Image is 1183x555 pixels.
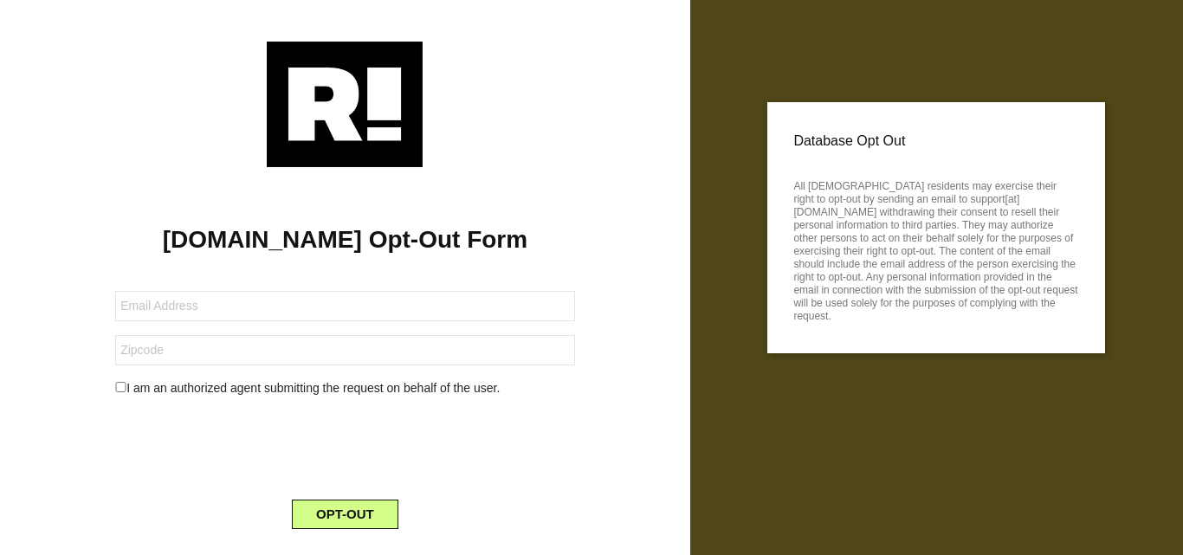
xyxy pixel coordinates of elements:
input: Email Address [115,291,575,321]
div: I am an authorized agent submitting the request on behalf of the user. [102,379,588,397]
iframe: reCAPTCHA [213,411,476,479]
h1: [DOMAIN_NAME] Opt-Out Form [26,225,664,255]
img: Retention.com [267,42,423,167]
p: All [DEMOGRAPHIC_DATA] residents may exercise their right to opt-out by sending an email to suppo... [793,175,1079,323]
button: OPT-OUT [292,500,398,529]
input: Zipcode [115,335,575,365]
p: Database Opt Out [793,128,1079,154]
